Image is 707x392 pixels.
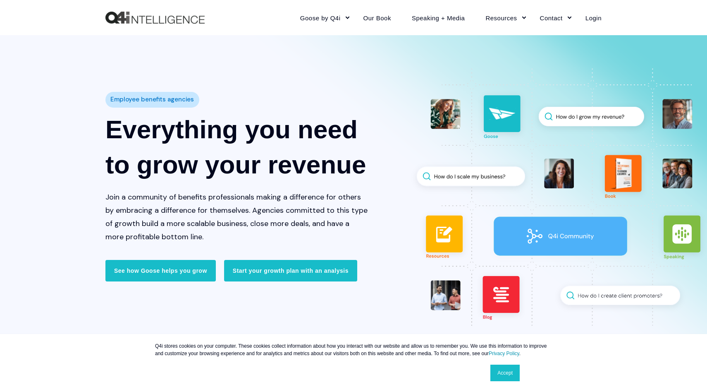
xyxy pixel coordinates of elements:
[105,260,216,281] a: See how Goose helps you grow
[105,12,205,24] a: Back to Home
[110,94,194,106] span: Employee benefits agencies
[224,260,357,281] a: Start your growth plan with an analysis
[489,351,519,356] a: Privacy Policy
[490,365,520,381] a: Accept
[105,112,368,182] h1: Everything you need to grow your revenue
[155,342,552,357] p: Q4i stores cookies on your computer. These cookies collect information about how you interact wit...
[105,190,368,243] p: Join a community of benefits professionals making a difference for others by embracing a differen...
[105,12,205,24] img: Q4intelligence, LLC logo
